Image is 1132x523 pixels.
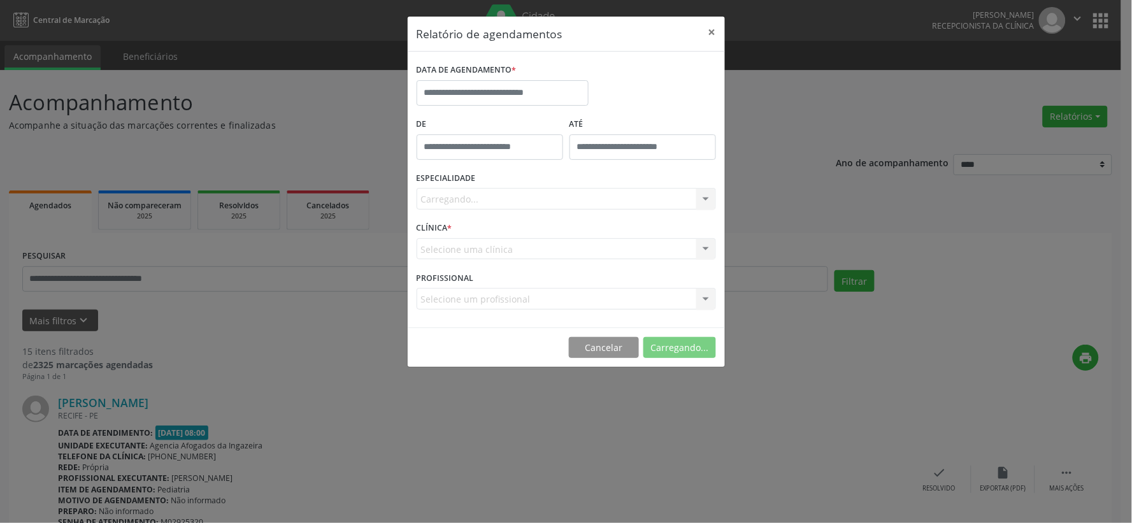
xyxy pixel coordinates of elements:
[417,219,452,238] label: CLÍNICA
[417,268,474,288] label: PROFISSIONAL
[570,115,716,134] label: ATÉ
[417,115,563,134] label: De
[569,337,639,359] button: Cancelar
[417,61,517,80] label: DATA DE AGENDAMENTO
[417,25,562,42] h5: Relatório de agendamentos
[643,337,716,359] button: Carregando...
[699,17,725,48] button: Close
[417,169,476,189] label: ESPECIALIDADE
